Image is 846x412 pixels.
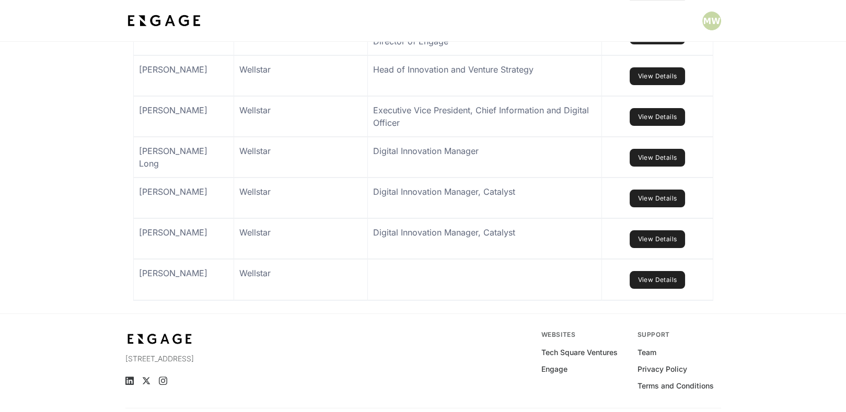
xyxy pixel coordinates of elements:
[159,376,167,385] a: Instagram
[630,149,686,167] a: View Details
[125,11,203,30] img: bdf1fb74-1727-4ba0-a5bd-bc74ae9fc70b.jpeg
[541,364,567,374] a: Engage
[630,190,686,207] a: View Details
[541,331,625,339] div: Websites
[638,347,656,358] a: Team
[630,230,686,248] a: View Details
[125,376,134,385] a: LinkedIn
[702,11,721,30] img: Profile picture of Michael Wood
[638,381,714,391] a: Terms and Conditions
[630,108,686,126] a: View Details
[638,331,721,339] div: Support
[125,376,307,385] ul: Social media
[125,331,194,347] img: bdf1fb74-1727-4ba0-a5bd-bc74ae9fc70b.jpeg
[630,67,686,85] a: View Details
[630,271,686,289] a: View Details
[702,11,721,30] button: Open profile menu
[125,354,307,364] p: [STREET_ADDRESS]
[638,364,687,374] a: Privacy Policy
[142,376,150,385] a: X (Twitter)
[541,347,618,358] a: Tech Square Ventures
